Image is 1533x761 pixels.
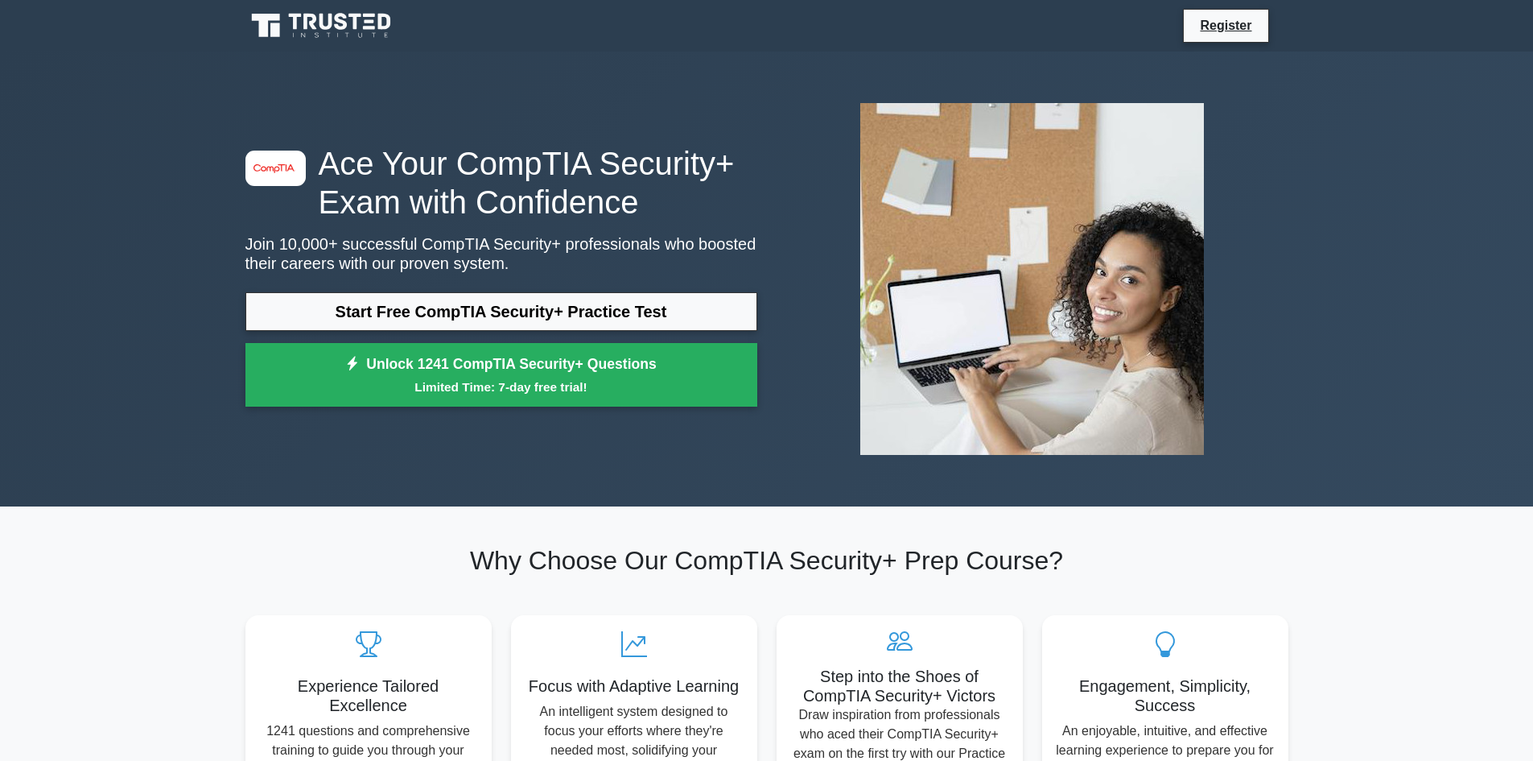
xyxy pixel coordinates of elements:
[258,676,479,715] h5: Experience Tailored Excellence
[245,144,757,221] h1: Ace Your CompTIA Security+ Exam with Confidence
[524,676,744,696] h5: Focus with Adaptive Learning
[1190,15,1261,35] a: Register
[266,378,737,396] small: Limited Time: 7-day free trial!
[1055,676,1275,715] h5: Engagement, Simplicity, Success
[245,234,757,273] p: Join 10,000+ successful CompTIA Security+ professionals who boosted their careers with our proven...
[245,545,1288,576] h2: Why Choose Our CompTIA Security+ Prep Course?
[245,292,757,331] a: Start Free CompTIA Security+ Practice Test
[245,343,757,407] a: Unlock 1241 CompTIA Security+ QuestionsLimited Time: 7-day free trial!
[789,667,1010,705] h5: Step into the Shoes of CompTIA Security+ Victors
